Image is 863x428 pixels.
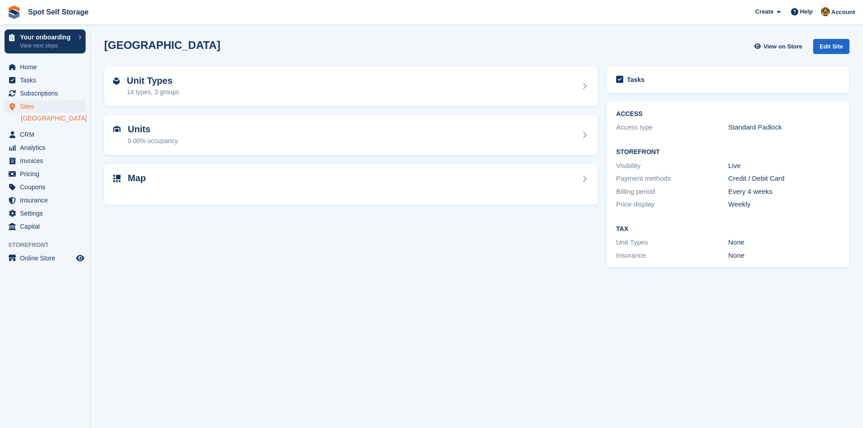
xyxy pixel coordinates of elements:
p: View next steps [20,42,74,50]
img: unit-icn-7be61d7bf1b0ce9d3e12c5938cc71ed9869f7b940bace4675aadf7bd6d80202e.svg [113,126,121,132]
a: menu [5,194,86,207]
div: Standard Padlock [728,122,840,133]
a: Spot Self Storage [24,5,92,19]
span: Storefront [8,240,90,250]
h2: Unit Types [127,76,179,86]
span: Online Store [20,252,74,264]
span: Home [20,61,74,73]
a: menu [5,61,86,73]
a: Units 0.00% occupancy [104,115,598,155]
div: Edit Site [813,39,849,54]
img: unit-type-icn-2b2737a686de81e16bb02015468b77c625bbabd49415b5ef34ead5e3b44a266d.svg [113,77,120,85]
img: Manoj Dubey [821,7,830,16]
span: Subscriptions [20,87,74,100]
span: Sites [20,100,74,113]
div: Billing period [616,187,728,197]
a: menu [5,207,86,220]
img: stora-icon-8386f47178a22dfd0bd8f6a31ec36ba5ce8667c1dd55bd0f319d3a0aa187defe.svg [7,5,21,19]
a: Edit Site [813,39,849,58]
div: Price display [616,199,728,210]
div: Credit / Debit Card [728,173,840,184]
div: Live [728,161,840,171]
h2: Storefront [616,149,840,156]
span: Create [755,7,773,16]
a: menu [5,220,86,233]
span: Analytics [20,141,74,154]
div: Every 4 weeks [728,187,840,197]
p: Your onboarding [20,34,74,40]
a: menu [5,168,86,180]
div: 0.00% occupancy [128,136,178,146]
span: Tasks [20,74,74,87]
div: Visibility [616,161,728,171]
span: Coupons [20,181,74,193]
div: Weekly [728,199,840,210]
div: None [728,237,840,248]
span: Account [831,8,855,17]
div: Insurance [616,250,728,261]
a: menu [5,252,86,264]
a: menu [5,87,86,100]
a: menu [5,154,86,167]
span: CRM [20,128,74,141]
a: [GEOGRAPHIC_DATA] [21,114,86,123]
span: Pricing [20,168,74,180]
h2: Tasks [627,76,645,84]
h2: Units [128,124,178,135]
span: Insurance [20,194,74,207]
span: Invoices [20,154,74,167]
a: Your onboarding View next steps [5,29,86,53]
div: None [728,250,840,261]
h2: ACCESS [616,111,840,118]
a: Preview store [75,253,86,264]
a: menu [5,74,86,87]
a: menu [5,100,86,113]
span: Capital [20,220,74,233]
h2: Map [128,173,146,183]
div: Payment methods [616,173,728,184]
h2: Tax [616,226,840,233]
a: Map [104,164,598,205]
a: Unit Types 14 types, 3 groups [104,67,598,106]
div: Unit Types [616,237,728,248]
div: Access type [616,122,728,133]
div: 14 types, 3 groups [127,87,179,97]
a: menu [5,128,86,141]
h2: [GEOGRAPHIC_DATA] [104,39,220,51]
span: Settings [20,207,74,220]
a: View on Store [753,39,806,54]
span: Help [800,7,813,16]
a: menu [5,181,86,193]
a: menu [5,141,86,154]
img: map-icn-33ee37083ee616e46c38cad1a60f524a97daa1e2b2c8c0bc3eb3415660979fc1.svg [113,175,121,182]
span: View on Store [763,42,802,51]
